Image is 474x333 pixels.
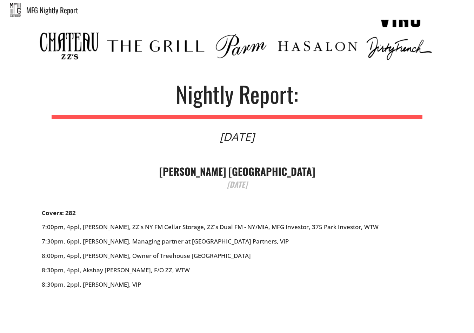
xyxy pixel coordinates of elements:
strong: Covers: 282 [42,209,76,217]
img: mfg_nightly.jpeg [10,3,21,17]
strong: [PERSON_NAME] [GEOGRAPHIC_DATA] [159,164,315,179]
sub: [DATE] [227,179,247,190]
div: Nightly Report: [176,82,298,105]
div: [DATE] [220,131,254,142]
div: MFG Nightly Report [26,6,474,14]
div: 7:00pm, 4ppl, [PERSON_NAME], ZZ's NY FM Cellar Storage, ZZ's Dual FM - NY/MIA, MFG Investor, 375 ... [42,209,433,324]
